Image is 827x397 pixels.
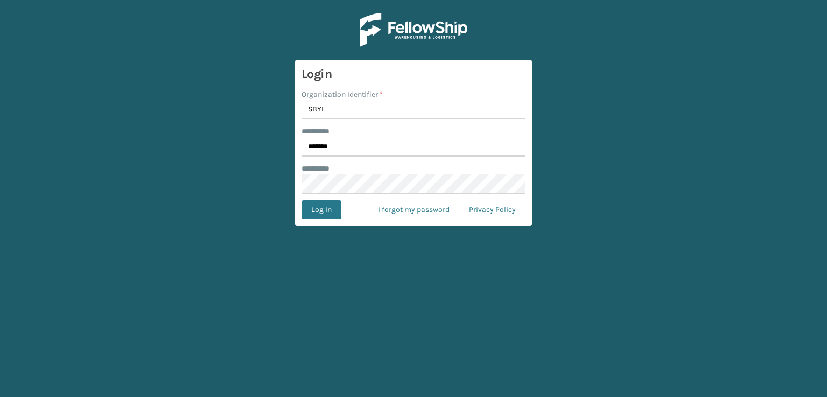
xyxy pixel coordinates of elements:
a: I forgot my password [368,200,459,219]
img: Logo [360,13,467,47]
h3: Login [302,66,525,82]
label: Organization Identifier [302,89,383,100]
a: Privacy Policy [459,200,525,219]
button: Log In [302,200,341,219]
